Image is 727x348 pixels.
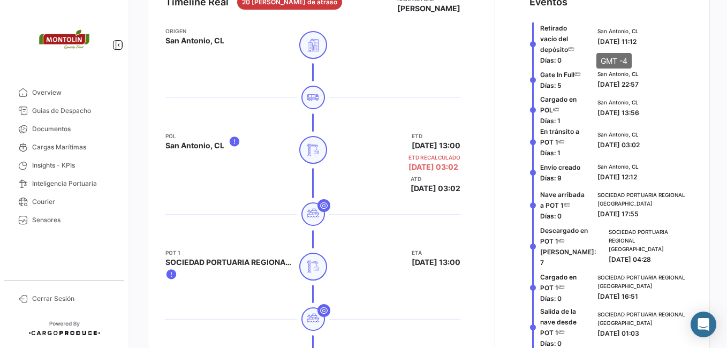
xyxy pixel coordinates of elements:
[597,141,640,149] span: [DATE] 03:02
[597,310,688,327] span: SOCIEDAD PORTUARIA REGIONAL [GEOGRAPHIC_DATA]
[597,210,639,218] span: [DATE] 17:55
[597,130,640,139] span: San Antonio, CL
[609,255,651,263] span: [DATE] 04:28
[597,173,637,181] span: [DATE] 12:12
[540,163,580,171] span: Envío creado
[597,109,639,117] span: [DATE] 13:56
[32,179,116,188] span: Inteligencia Portuaria
[540,307,577,337] span: Salida de la nave desde POT 1
[165,248,295,257] app-card-info-title: POT 1
[540,71,574,79] span: Gate In Full
[540,117,561,125] span: Días: 1
[597,273,688,290] span: SOCIEDAD PORTUARIA REGIONAL [GEOGRAPHIC_DATA]
[9,211,120,229] a: Sensores
[165,35,224,46] span: San Antonio, CL
[32,88,116,97] span: Overview
[9,193,120,211] a: Courier
[609,228,688,253] span: SOCIEDAD PORTUARIA REGIONAL [GEOGRAPHIC_DATA]
[32,161,116,170] span: Insights - KPIs
[540,56,562,64] span: Días: 0
[597,80,639,88] span: [DATE] 22:57
[540,81,562,89] span: Días: 5
[540,212,562,220] span: Días: 0
[412,248,460,257] app-card-info-title: ETA
[691,312,716,337] div: Abrir Intercom Messenger
[411,183,460,194] span: [DATE] 03:02
[597,27,639,35] span: San Antonio, CL
[32,142,116,152] span: Cargas Marítimas
[412,140,460,151] span: [DATE] 13:00
[597,162,639,171] span: San Antonio, CL
[411,175,460,183] app-card-info-title: ATD
[165,257,295,268] span: SOCIEDAD PORTUARIA REGIONAL [GEOGRAPHIC_DATA]
[540,339,562,347] span: Días: 0
[408,153,460,162] app-card-info-title: ETD Recalculado
[32,197,116,207] span: Courier
[597,37,637,46] span: [DATE] 11:12
[9,120,120,138] a: Documentos
[540,95,577,114] span: Cargado en POL
[9,138,120,156] a: Cargas Marítimas
[32,294,116,304] span: Cerrar Sesión
[540,174,562,182] span: Días: 9
[540,24,568,54] span: Retirado vacío del depósito
[540,248,596,267] span: [PERSON_NAME]: 7
[540,191,585,209] span: Nave arribada a POT 1
[540,127,579,146] span: En tránsito a POT 1
[408,162,458,172] span: [DATE] 03:02
[596,53,632,69] div: GMT -4
[412,132,460,140] app-card-info-title: ETD
[412,257,460,268] span: [DATE] 13:00
[540,149,561,157] span: Días: 1
[9,102,120,120] a: Guias de Despacho
[32,106,116,116] span: Guias de Despacho
[597,191,688,208] span: SOCIEDAD PORTUARIA REGIONAL [GEOGRAPHIC_DATA]
[165,27,224,35] app-card-info-title: Origen
[540,294,562,302] span: Días: 0
[597,98,639,107] span: San Antonio, CL
[32,124,116,134] span: Documentos
[32,215,116,225] span: Sensores
[597,329,639,337] span: [DATE] 01:03
[540,273,577,292] span: Cargado en POT 1
[165,140,224,151] span: San Antonio, CL
[9,175,120,193] a: Inteligencia Portuaria
[397,3,460,14] span: [PERSON_NAME]
[9,156,120,175] a: Insights - KPIs
[540,226,588,245] span: Descargado en POT 1
[597,292,638,300] span: [DATE] 16:51
[9,84,120,102] a: Overview
[37,13,91,66] img: 2d55ee68-5a11-4b18-9445-71bae2c6d5df.png
[165,132,224,140] app-card-info-title: POL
